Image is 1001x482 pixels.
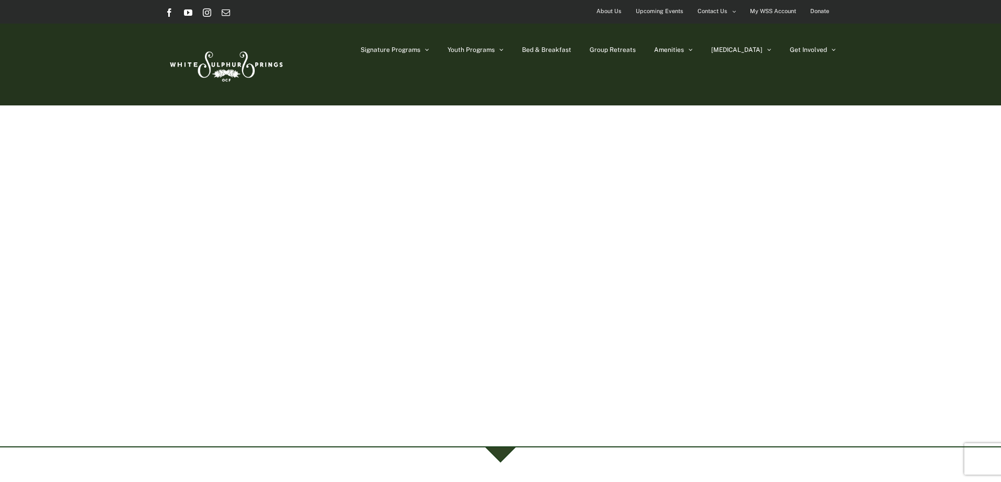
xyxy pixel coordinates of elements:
span: About Us [596,4,622,19]
span: [MEDICAL_DATA] [711,47,763,53]
a: Instagram [203,8,211,17]
span: Contact Us [698,4,727,19]
a: Bed & Breakfast [522,24,571,76]
span: Amenities [654,47,684,53]
a: Amenities [654,24,693,76]
span: Youth Programs [448,47,495,53]
span: Donate [810,4,829,19]
a: YouTube [184,8,192,17]
span: Get Involved [790,47,827,53]
a: Group Retreats [590,24,636,76]
a: Facebook [165,8,173,17]
a: Get Involved [790,24,836,76]
a: [MEDICAL_DATA] [711,24,771,76]
span: My WSS Account [750,4,796,19]
span: Bed & Breakfast [522,47,571,53]
a: Signature Programs [361,24,429,76]
a: Youth Programs [448,24,504,76]
span: Signature Programs [361,47,420,53]
a: Email [222,8,230,17]
nav: Main Menu [361,24,836,76]
span: Group Retreats [590,47,636,53]
img: White Sulphur Springs Logo [165,40,286,89]
span: Upcoming Events [636,4,683,19]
